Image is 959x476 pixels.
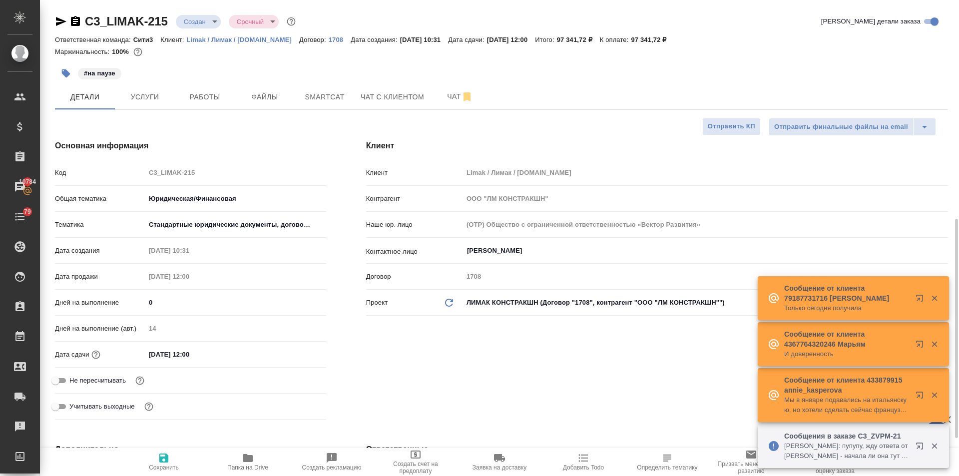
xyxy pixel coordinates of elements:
[463,294,948,311] div: ЛИМАК КОНСТРАКШН (Договор "1708", контрагент "ООО "ЛМ КОНСТРАКШН"")
[541,448,625,476] button: Добавить Todo
[366,220,463,230] p: Наше юр. лицо
[133,374,146,387] button: Включи, если не хочешь, чтобы указанная дата сдачи изменилась после переставления заказа в 'Подтв...
[769,118,914,136] button: Отправить финальные файлы на email
[55,298,145,308] p: Дней на выполнение
[18,207,37,217] span: 79
[241,91,289,103] span: Файлы
[329,36,351,43] p: 1708
[55,36,133,43] p: Ответственная команда:
[448,36,486,43] p: Дата сдачи:
[774,121,908,133] span: Отправить финальные файлы на email
[366,194,463,204] p: Контрагент
[122,448,206,476] button: Сохранить
[458,448,541,476] button: Заявка на доставку
[85,14,168,28] a: C3_LIMAK-215
[784,329,909,349] p: Сообщение от клиента 4367764320246 Марьям
[206,448,290,476] button: Папка на Drive
[563,464,604,471] span: Добавить Todo
[943,250,945,252] button: Open
[557,36,600,43] p: 97 341,72 ₽
[145,321,326,336] input: Пустое поле
[227,464,268,471] span: Папка на Drive
[285,15,298,28] button: Доп статусы указывают на важность/срочность заказа
[145,347,233,362] input: ✎ Введи что-нибудь
[145,269,233,284] input: Пустое поле
[535,36,556,43] p: Итого:
[436,90,484,103] span: Чат
[61,91,109,103] span: Детали
[89,348,102,361] button: Если добавить услуги и заполнить их объемом, то дата рассчитается автоматически
[625,448,709,476] button: Определить тематику
[55,62,77,84] button: Добавить тэг
[461,91,473,103] svg: Отписаться
[361,91,424,103] span: Чат с клиентом
[234,17,267,26] button: Срочный
[145,190,326,207] div: Юридическая/Финансовая
[55,444,326,456] h4: Дополнительно
[176,15,221,28] div: Создан
[55,272,145,282] p: Дата продажи
[708,121,755,132] span: Отправить КП
[821,16,921,26] span: [PERSON_NAME] детали заказа
[910,334,934,358] button: Открыть в новой вкладке
[301,91,349,103] span: Smartcat
[910,288,934,312] button: Открыть в новой вкладке
[784,441,909,461] p: [PERSON_NAME]: пупупу, жду ответа от [PERSON_NAME] - начала ли она тут что-то
[366,272,463,282] p: Договор
[400,36,449,43] p: [DATE] 10:31
[784,349,909,359] p: И доверенность
[910,385,934,409] button: Открыть в новой вкладке
[784,375,909,395] p: Сообщение от клиента 433879915 annie_kasperova
[84,68,115,78] p: #на паузе
[374,448,458,476] button: Создать счет на предоплату
[55,168,145,178] p: Код
[55,48,112,55] p: Маржинальность:
[631,36,674,43] p: 97 341,72 ₽
[784,283,909,303] p: Сообщение от клиента 79187731716 [PERSON_NAME]
[637,464,697,471] span: Определить тематику
[910,436,934,460] button: Открыть в новой вкладке
[149,464,179,471] span: Сохранить
[784,431,909,441] p: Сообщения в заказе C3_ZVPM-21
[229,15,279,28] div: Создан
[784,303,909,313] p: Только сегодня получила
[160,36,186,43] p: Клиент:
[131,45,144,58] button: 0.00 RUB;
[187,35,299,43] a: Limak / Лимак / [DOMAIN_NAME]
[784,395,909,415] p: Мы в январе подавались на итальянскую, но хотели сделать сейчас французскую, поскольку слышали, что
[69,15,81,27] button: Скопировать ссылку
[924,294,945,303] button: Закрыть
[299,36,329,43] p: Договор:
[600,36,631,43] p: К оплате:
[709,448,793,476] button: Призвать менеджера по развитию
[487,36,535,43] p: [DATE] 12:00
[366,298,388,308] p: Проект
[2,204,37,229] a: 79
[366,140,948,152] h4: Клиент
[55,350,89,360] p: Дата сдачи
[133,36,161,43] p: Сити3
[924,340,945,349] button: Закрыть
[55,220,145,230] p: Тематика
[145,295,326,310] input: ✎ Введи что-нибудь
[187,36,299,43] p: Limak / Лимак / [DOMAIN_NAME]
[366,444,948,456] h4: Ответственные
[463,165,948,180] input: Пустое поле
[55,140,326,152] h4: Основная информация
[366,247,463,257] p: Контактное лицо
[290,448,374,476] button: Создать рекламацию
[69,402,135,412] span: Учитывать выходные
[55,194,145,204] p: Общая тематика
[463,269,948,284] input: Пустое поле
[769,118,936,136] div: split button
[351,36,400,43] p: Дата создания:
[2,174,37,199] a: 10784
[145,216,326,233] div: Стандартные юридические документы, договоры, уставы
[142,400,155,413] button: Выбери, если сб и вс нужно считать рабочими днями для выполнения заказа.
[55,246,145,256] p: Дата создания
[302,464,362,471] span: Создать рекламацию
[55,324,145,334] p: Дней на выполнение (авт.)
[715,461,787,475] span: Призвать менеджера по развитию
[463,191,948,206] input: Пустое поле
[366,168,463,178] p: Клиент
